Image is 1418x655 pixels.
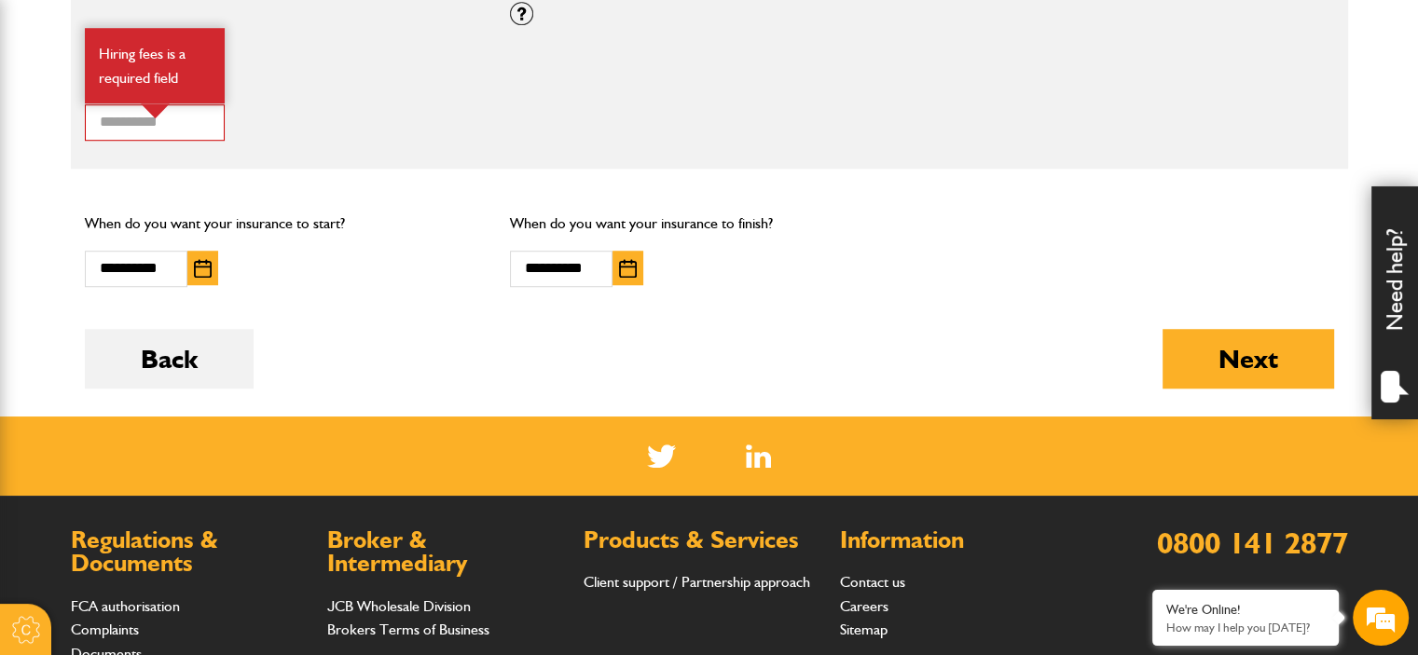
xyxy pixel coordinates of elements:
img: Choose date [619,259,637,278]
p: When do you want your insurance to finish? [510,212,908,236]
img: Twitter [647,444,676,468]
img: Linked In [746,444,771,468]
a: Sitemap [840,621,888,638]
a: LinkedIn [746,444,771,468]
a: JCB Wholesale Division [327,597,471,615]
button: Back [85,329,254,389]
h2: Regulations & Documents [71,528,309,576]
h2: Products & Services [584,528,821,553]
a: Brokers Terms of Business [327,621,489,638]
div: Hiring fees is a required field [85,28,225,103]
img: error-box-arrow.svg [141,103,170,118]
a: Careers [840,597,888,615]
a: FCA authorisation [71,597,180,615]
div: We're Online! [1166,602,1325,618]
button: Next [1163,329,1334,389]
a: Client support / Partnership approach [584,573,810,591]
div: Need help? [1371,186,1418,419]
h2: Broker & Intermediary [327,528,565,576]
img: Choose date [194,259,212,278]
a: 0800 141 2877 [1157,525,1348,561]
a: Contact us [840,573,905,591]
a: Complaints [71,621,139,638]
p: When do you want your insurance to start? [85,212,483,236]
h2: Information [840,528,1078,553]
p: How may I help you today? [1166,621,1325,635]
